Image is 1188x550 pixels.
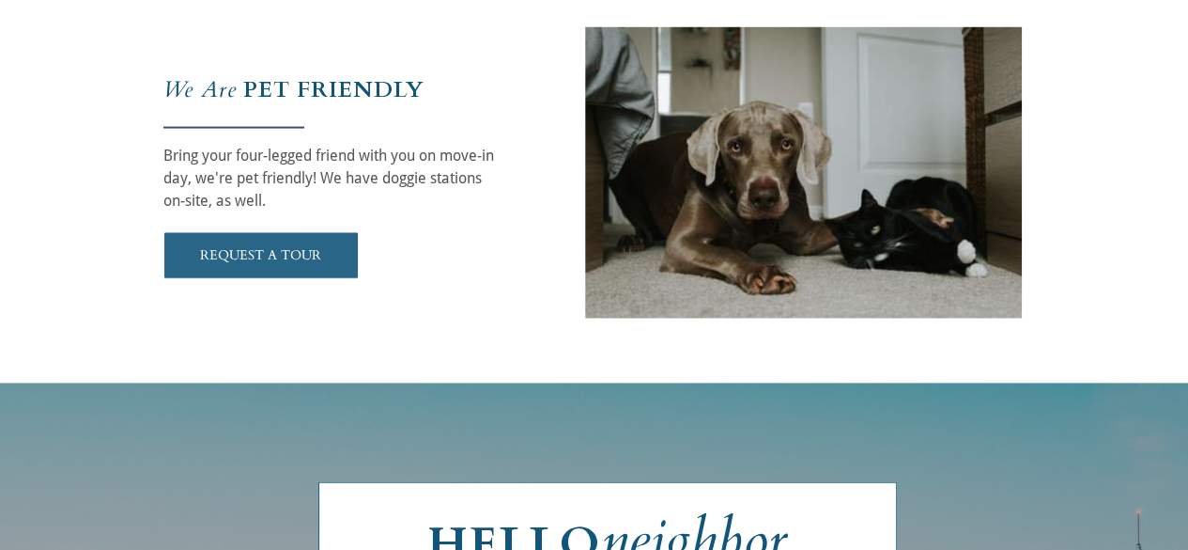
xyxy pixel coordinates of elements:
strong: PET FRIENDLY [243,74,424,105]
span: REQUEST A TOUR [164,247,358,263]
a: REQUEST A TOUR [163,232,359,279]
span: Bring your four-legged friend with you on move-in day, we're pet friendly! We have doggie station... [163,147,494,210]
em: We Are [163,74,237,105]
